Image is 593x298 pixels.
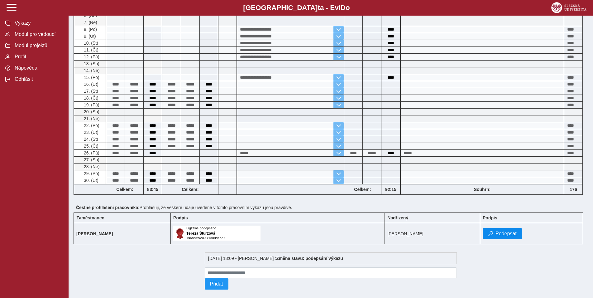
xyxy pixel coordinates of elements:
span: Podepsat [495,231,517,237]
span: 12. (Pá) [83,54,99,59]
span: 25. (Čt) [83,144,98,149]
span: Přidat [210,281,223,287]
span: 17. (St) [83,89,98,94]
div: [DATE] 13:09 - [PERSON_NAME] : [205,252,457,264]
span: 24. (St) [83,137,98,142]
span: 13. (So) [83,61,99,66]
span: 15. (Po) [83,75,99,80]
span: 6. (So) [83,13,97,18]
b: Celkem: [106,187,143,192]
button: Podepsat [483,228,522,239]
span: Profil [13,54,63,60]
span: 26. (Pá) [83,150,99,155]
span: 28. (Ne) [83,164,100,169]
span: Modul pro vedoucí [13,32,63,37]
b: Nadřízený [387,215,408,220]
img: Digitálně podepsáno uživatelem [173,226,261,241]
b: 83:45 [144,187,162,192]
b: Změna stavu: podepsání výkazu [276,256,343,261]
span: 30. (Út) [83,178,98,183]
span: 22. (Po) [83,123,99,128]
b: Celkem: [162,187,218,192]
b: 176 [564,187,582,192]
span: 20. (So) [83,109,99,114]
span: 16. (Út) [83,82,98,87]
button: Přidat [205,278,228,290]
span: 8. (Po) [83,27,97,32]
b: Souhrn: [474,187,491,192]
span: 23. (Út) [83,130,98,135]
span: 27. (So) [83,157,99,162]
span: Nápověda [13,65,63,71]
span: Výkazy [13,20,63,26]
b: [PERSON_NAME] [76,231,113,236]
span: Modul projektů [13,43,63,48]
span: 29. (Po) [83,171,99,176]
span: 9. (Út) [83,34,96,39]
b: Čestné prohlášení pracovníka: [76,205,140,210]
b: Zaměstnanec [76,215,104,220]
span: o [346,4,350,12]
img: logo_web_su.png [551,2,586,13]
b: Celkem: [344,187,381,192]
span: 10. (St) [83,41,98,46]
span: 11. (Čt) [83,47,98,52]
span: D [341,4,346,12]
span: 14. (Ne) [83,68,100,73]
span: 18. (Čt) [83,95,98,100]
b: Podpis [173,215,188,220]
td: [PERSON_NAME] [385,223,480,244]
span: 21. (Ne) [83,116,100,121]
span: t [318,4,320,12]
b: [GEOGRAPHIC_DATA] a - Evi [19,4,574,12]
span: Odhlásit [13,76,63,82]
b: 92:15 [381,187,400,192]
b: Podpis [483,215,497,220]
div: Prohlašuji, že veškeré údaje uvedené v tomto pracovním výkazu jsou pravdivé. [74,203,588,213]
span: 7. (Ne) [83,20,97,25]
span: 19. (Pá) [83,102,99,107]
